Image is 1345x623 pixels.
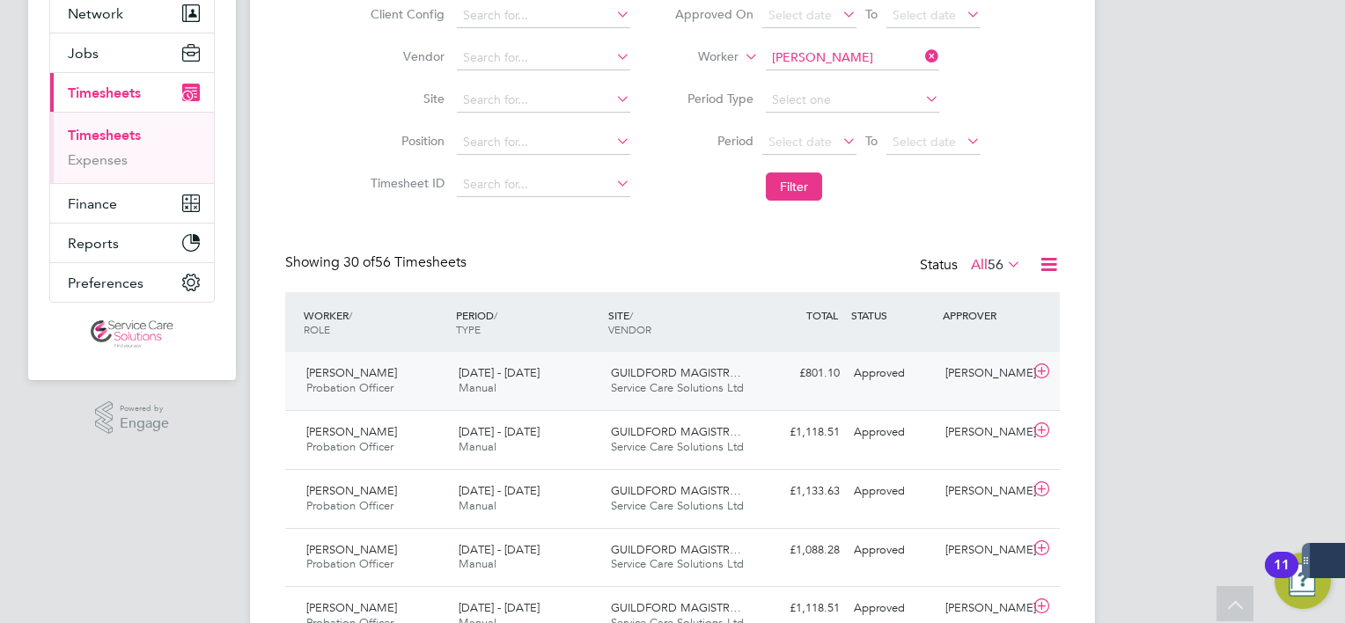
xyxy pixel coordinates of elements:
[938,359,1030,388] div: [PERSON_NAME]
[365,175,445,191] label: Timesheet ID
[120,401,169,416] span: Powered by
[365,48,445,64] label: Vendor
[50,112,214,183] div: Timesheets
[459,542,540,557] span: [DATE] - [DATE]
[847,594,938,623] div: Approved
[459,365,540,380] span: [DATE] - [DATE]
[299,299,452,345] div: WORKER
[604,299,756,345] div: SITE
[306,424,397,439] span: [PERSON_NAME]
[755,418,847,447] div: £1,118.51
[611,556,744,571] span: Service Care Solutions Ltd
[459,483,540,498] span: [DATE] - [DATE]
[68,84,141,101] span: Timesheets
[971,256,1021,274] label: All
[860,3,883,26] span: To
[611,600,741,615] span: GUILDFORD MAGISTR…
[456,322,481,336] span: TYPE
[847,359,938,388] div: Approved
[68,275,143,291] span: Preferences
[306,542,397,557] span: [PERSON_NAME]
[50,224,214,262] button: Reports
[91,320,173,348] img: servicecare-logo-retina.png
[349,308,352,322] span: /
[306,365,397,380] span: [PERSON_NAME]
[768,134,832,150] span: Select date
[95,401,170,435] a: Powered byEngage
[68,45,99,62] span: Jobs
[120,416,169,431] span: Engage
[766,88,939,113] input: Select one
[938,594,1030,623] div: [PERSON_NAME]
[343,253,375,271] span: 30 of
[755,536,847,565] div: £1,088.28
[611,365,741,380] span: GUILDFORD MAGISTR…
[611,542,741,557] span: GUILDFORD MAGISTR…
[893,7,956,23] span: Select date
[847,536,938,565] div: Approved
[674,6,753,22] label: Approved On
[755,359,847,388] div: £801.10
[459,498,496,513] span: Manual
[285,253,470,272] div: Showing
[306,439,393,454] span: Probation Officer
[365,133,445,149] label: Position
[893,134,956,150] span: Select date
[988,256,1003,274] span: 56
[68,151,128,168] a: Expenses
[755,477,847,506] div: £1,133.63
[629,308,633,322] span: /
[50,73,214,112] button: Timesheets
[452,299,604,345] div: PERIOD
[766,46,939,70] input: Search for...
[49,320,215,348] a: Go to home page
[50,184,214,223] button: Finance
[457,46,630,70] input: Search for...
[659,48,739,66] label: Worker
[457,130,630,155] input: Search for...
[50,33,214,72] button: Jobs
[611,424,741,439] span: GUILDFORD MAGISTR…
[847,418,938,447] div: Approved
[459,600,540,615] span: [DATE] - [DATE]
[847,299,938,331] div: STATUS
[457,172,630,197] input: Search for...
[365,6,445,22] label: Client Config
[306,483,397,498] span: [PERSON_NAME]
[766,172,822,201] button: Filter
[611,483,741,498] span: GUILDFORD MAGISTR…
[494,308,497,322] span: /
[68,5,123,22] span: Network
[611,380,744,395] span: Service Care Solutions Ltd
[611,498,744,513] span: Service Care Solutions Ltd
[365,91,445,106] label: Site
[608,322,651,336] span: VENDOR
[611,439,744,454] span: Service Care Solutions Ltd
[920,253,1025,278] div: Status
[755,594,847,623] div: £1,118.51
[306,380,393,395] span: Probation Officer
[457,4,630,28] input: Search for...
[938,536,1030,565] div: [PERSON_NAME]
[674,133,753,149] label: Period
[847,477,938,506] div: Approved
[304,322,330,336] span: ROLE
[306,498,393,513] span: Probation Officer
[459,380,496,395] span: Manual
[860,129,883,152] span: To
[50,263,214,302] button: Preferences
[459,556,496,571] span: Manual
[343,253,467,271] span: 56 Timesheets
[306,600,397,615] span: [PERSON_NAME]
[768,7,832,23] span: Select date
[1274,565,1290,588] div: 11
[938,418,1030,447] div: [PERSON_NAME]
[68,127,141,143] a: Timesheets
[306,556,393,571] span: Probation Officer
[68,235,119,252] span: Reports
[457,88,630,113] input: Search for...
[459,424,540,439] span: [DATE] - [DATE]
[938,477,1030,506] div: [PERSON_NAME]
[459,439,496,454] span: Manual
[806,308,838,322] span: TOTAL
